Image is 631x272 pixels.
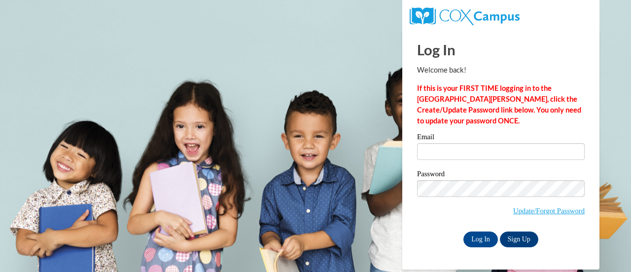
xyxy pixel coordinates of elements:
input: Log In [463,232,498,247]
h1: Log In [417,39,585,60]
a: Sign Up [500,232,538,247]
strong: If this is your FIRST TIME logging in to the [GEOGRAPHIC_DATA][PERSON_NAME], click the Create/Upd... [417,84,581,125]
a: Update/Forgot Password [513,207,585,215]
a: COX Campus [410,11,520,20]
p: Welcome back! [417,65,585,76]
label: Password [417,170,585,180]
img: COX Campus [410,7,520,25]
label: Email [417,133,585,143]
